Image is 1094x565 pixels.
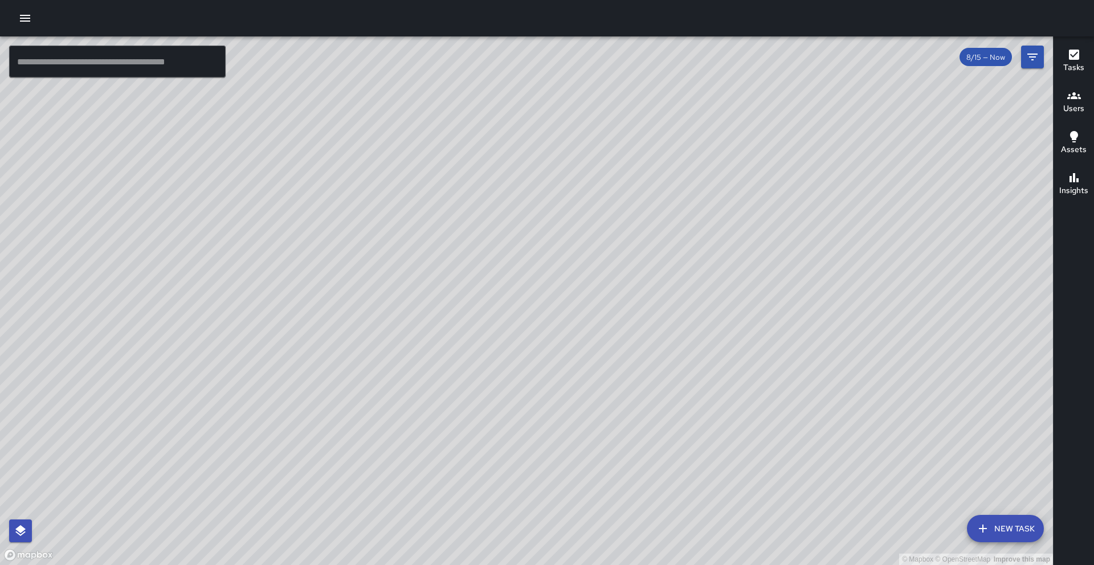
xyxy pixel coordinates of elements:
h6: Assets [1061,144,1087,156]
button: Users [1054,82,1094,123]
h6: Insights [1059,185,1088,197]
button: Insights [1054,164,1094,205]
span: 8/15 — Now [960,52,1012,62]
h6: Users [1063,103,1084,115]
button: Filters [1021,46,1044,68]
h6: Tasks [1063,62,1084,74]
button: Tasks [1054,41,1094,82]
button: Assets [1054,123,1094,164]
button: New Task [967,515,1044,542]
